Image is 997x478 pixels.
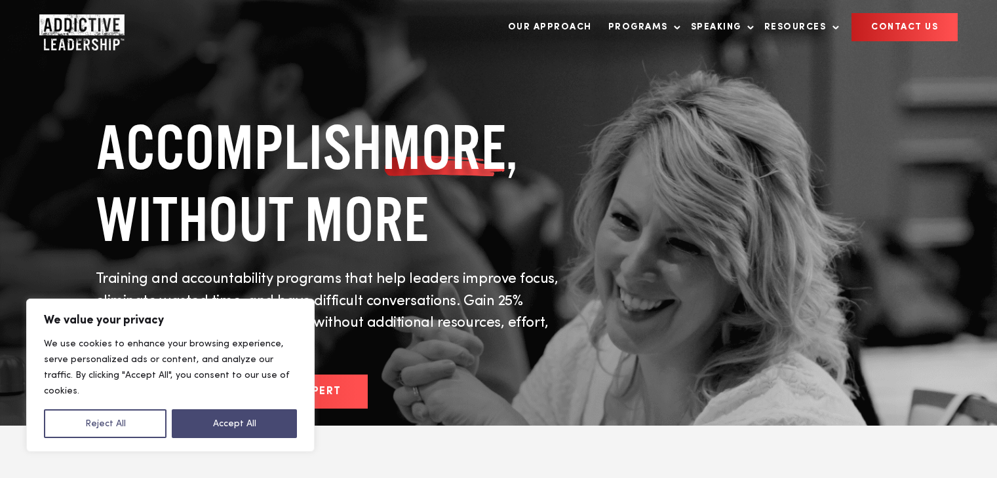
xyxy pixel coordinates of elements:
[96,268,561,356] p: Training and accountability programs that help leaders improve focus, eliminate wasted time, and ...
[44,336,297,399] p: We use cookies to enhance your browsing experience, serve personalized ads or content, and analyz...
[851,13,958,41] a: CONTACT US
[684,14,754,41] a: Speaking
[39,14,118,41] a: Home
[172,409,297,438] button: Accept All
[501,14,598,41] a: Our Approach
[758,14,840,41] a: Resources
[96,111,561,255] h1: ACCOMPLISH , WITHOUT MORE
[26,299,315,452] div: We value your privacy
[44,409,166,438] button: Reject All
[602,14,681,41] a: Programs
[382,111,506,183] span: MORE
[44,312,297,328] p: We value your privacy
